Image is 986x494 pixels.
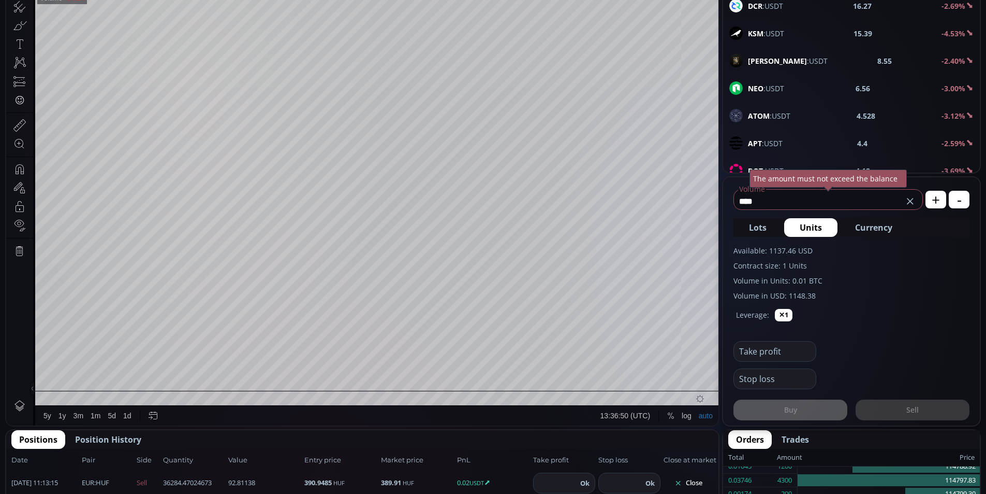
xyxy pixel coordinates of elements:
small: USDT [469,479,484,487]
span: :USDT [748,165,784,176]
span: 92.81138 [228,478,301,488]
div: D [88,6,93,14]
span: :USDT [748,28,784,39]
div: Total [728,451,777,464]
span: Entry price [304,455,377,465]
span: 0.02 [457,478,530,488]
div: Go to [139,449,155,469]
div: Hide Drawings Toolbar [24,425,28,439]
div: Market open [106,24,115,33]
span: :USDT [748,55,828,66]
button: Position History [67,430,149,449]
div: Volume [34,37,56,45]
b: [PERSON_NAME] [748,56,807,66]
span: Positions [19,433,57,446]
div: 4300 [777,474,792,487]
b: 4.18 [856,165,870,176]
b: 389.91 [381,478,401,487]
label: Volume in USD: 1148.38 [733,290,969,301]
div: Bitcoin [67,24,98,33]
div: 114788.92 [798,460,980,474]
b: EUR [82,478,94,487]
span: :HUF [82,478,109,488]
div: 114838.47 [249,25,281,33]
span: Units [800,221,822,234]
b: 4.528 [857,110,875,121]
button: - [949,191,969,208]
div: 1y [52,455,60,463]
label: Available: 1137.46 USD [733,245,969,256]
div:  [9,138,18,148]
span: :USDT [748,1,783,11]
div: 114797.83 [798,474,980,488]
button: Units [784,218,837,237]
div: 3m [67,455,77,463]
div: Compare [139,6,169,14]
span: Pair [82,455,134,465]
div: 0.03746 [728,474,752,487]
div: 8.61K [60,37,78,45]
div: L [204,25,209,33]
span: Value [228,455,301,465]
b: 6.56 [856,83,870,94]
div: H [164,25,169,33]
div: 116757.99 [169,25,201,33]
span: Date [11,455,79,465]
b: -3.69% [941,166,965,176]
div: Toggle Auto Scale [689,449,710,469]
button: Currency [840,218,908,237]
div: −429.54 (−0.37%) [284,25,337,33]
span: Quantity [163,455,225,465]
b: DCR [748,1,762,11]
div: Toggle Log Scale [672,449,689,469]
b: 16.27 [853,1,872,11]
b: 8.55 [877,55,892,66]
button: Lots [733,218,782,237]
b: ATOM [748,111,770,121]
b: -4.53% [941,29,965,38]
div: BTC [34,24,50,33]
button: ✕1 [775,309,792,321]
div: 1D [50,24,67,33]
b: DOT [748,166,763,176]
div: 5y [37,455,45,463]
b: -2.40% [941,56,965,66]
span: Lots [749,221,767,234]
b: -3.12% [941,111,965,121]
div: log [675,455,685,463]
button: 13:36:50 (UTC) [591,449,647,469]
span: :USDT [748,83,784,94]
span: :USDT [748,110,790,121]
button: Close [664,475,713,491]
button: Ok [642,477,658,489]
b: 15.39 [853,28,872,39]
b: KSM [748,29,763,38]
div: Toggle Percentage [657,449,672,469]
span: PnL [457,455,530,465]
button: Positions [11,430,65,449]
div: Price [802,451,975,464]
div: Indicators [193,6,225,14]
div: 5d [102,455,110,463]
div: The amount must not exceed the balance [749,170,907,188]
span: Market price [381,455,454,465]
div: C [244,25,249,33]
b: APT [748,138,762,148]
span: :USDT [748,138,783,149]
span: [DATE] 11:13:15 [11,478,79,488]
span: Currency [855,221,892,234]
b: NEO [748,83,763,93]
div: auto [693,455,707,463]
b: 390.9485 [304,478,332,487]
span: Close at market [664,455,713,465]
b: -2.59% [941,138,965,148]
span: Stop loss [598,455,660,465]
b: 4.4 [857,138,867,149]
div: Amount [777,451,802,464]
small: HUF [403,479,414,487]
b: -2.69% [941,1,965,11]
span: Take profit [533,455,595,465]
span: 13:36:50 (UTC) [594,455,644,463]
span: Side [137,455,160,465]
div: 115268.01 [129,25,161,33]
